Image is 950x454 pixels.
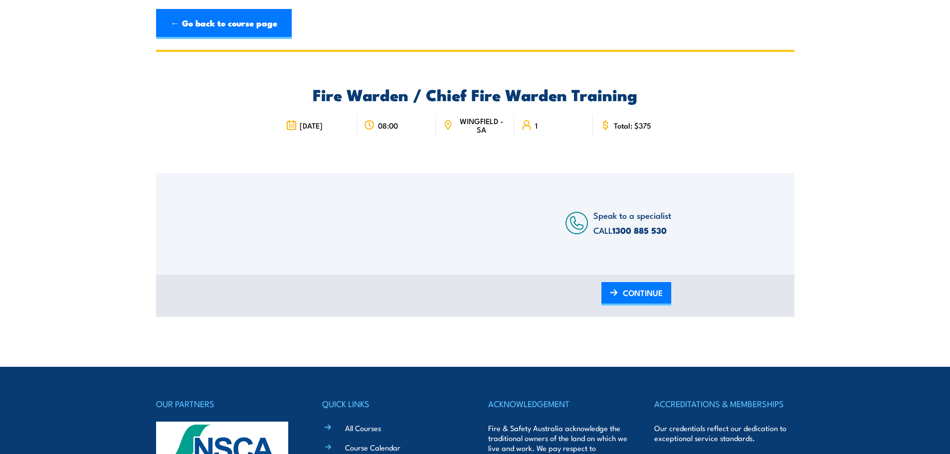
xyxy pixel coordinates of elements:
[345,442,400,453] a: Course Calendar
[378,121,398,130] span: 08:00
[456,117,507,134] span: WINGFIELD - SA
[279,87,671,101] h2: Fire Warden / Chief Fire Warden Training
[322,397,462,411] h4: QUICK LINKS
[612,224,667,237] a: 1300 885 530
[654,397,794,411] h4: ACCREDITATIONS & MEMBERSHIPS
[156,9,292,39] a: ← Go back to course page
[345,423,381,433] a: All Courses
[614,121,651,130] span: Total: $375
[654,423,794,443] p: Our credentials reflect our dedication to exceptional service standards.
[156,397,296,411] h4: OUR PARTNERS
[300,121,323,130] span: [DATE]
[601,282,671,305] a: CONTINUE
[623,280,663,306] span: CONTINUE
[535,121,538,130] span: 1
[593,209,671,236] span: Speak to a specialist CALL
[488,397,628,411] h4: ACKNOWLEDGEMENT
